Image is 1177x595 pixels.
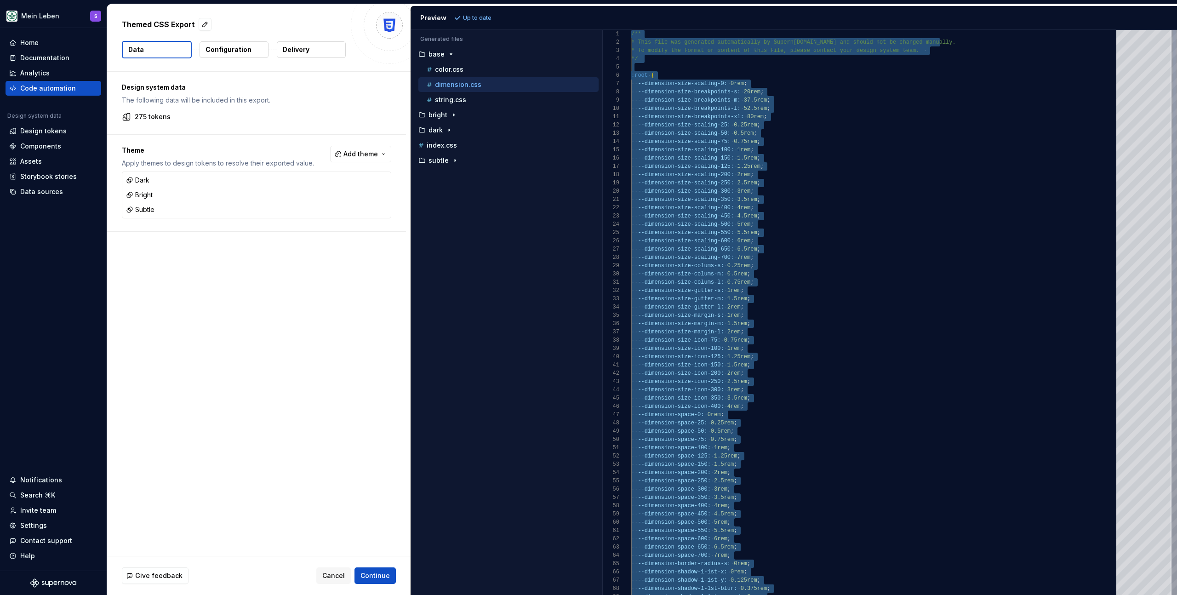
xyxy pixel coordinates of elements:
[6,51,101,65] a: Documentation
[740,370,743,377] span: ;
[638,312,724,319] span: --dimension-size-margin-s:
[322,571,345,580] span: Cancel
[7,112,62,120] div: Design system data
[638,337,720,343] span: --dimension-size-icon-75:
[603,286,619,295] div: 32
[603,220,619,229] div: 24
[418,80,599,90] button: dimension.css
[429,51,445,58] p: base
[122,19,195,30] p: Themed CSS Export
[750,254,754,261] span: ;
[638,155,734,161] span: --dimension-size-scaling-150:
[638,122,731,128] span: --dimension-size-scaling-25:
[734,478,737,484] span: ;
[638,403,724,410] span: --dimension-size-icon-400:
[638,387,724,393] span: --dimension-size-icon-300:
[638,254,734,261] span: --dimension-size-scaling-700:
[94,12,97,20] div: S
[750,205,754,211] span: ;
[603,444,619,452] div: 51
[743,80,747,87] span: ;
[603,378,619,386] div: 43
[415,110,599,120] button: bright
[731,428,734,435] span: ;
[638,89,740,95] span: --dimension-size-breakpoints-s:
[757,213,760,219] span: ;
[343,149,378,159] span: Add theme
[463,14,491,22] p: Up to date
[740,403,743,410] span: ;
[603,195,619,204] div: 21
[740,345,743,352] span: ;
[603,137,619,146] div: 14
[20,84,76,93] div: Code automation
[727,403,740,410] span: 4rem
[20,172,77,181] div: Storybook stories
[30,578,76,588] a: Supernova Logo
[638,97,740,103] span: --dimension-size-breakpoints-m:
[603,460,619,469] div: 53
[740,387,743,393] span: ;
[415,140,599,150] button: index.css
[767,97,770,103] span: ;
[750,188,754,195] span: ;
[603,204,619,212] div: 22
[20,521,47,530] div: Settings
[638,180,734,186] span: --dimension-size-scaling-250:
[727,329,740,335] span: 2rem
[750,147,754,153] span: ;
[418,64,599,74] button: color.css
[638,114,743,120] span: --dimension-size-breakpoints-xl:
[734,461,737,468] span: ;
[767,105,770,112] span: ;
[747,395,750,401] span: ;
[727,445,730,451] span: ;
[603,452,619,460] div: 52
[638,469,710,476] span: --dimension-space-200:
[638,188,734,195] span: --dimension-size-scaling-300:
[603,402,619,411] div: 46
[603,369,619,378] div: 42
[631,39,794,46] span: * This file was generated automatically by Supern
[737,221,750,228] span: 5rem
[731,80,744,87] span: 0rem
[603,55,619,63] div: 4
[21,11,59,21] div: Mein Leben
[20,506,56,515] div: Invite team
[734,122,757,128] span: 0.25rem
[638,80,727,87] span: --dimension-size-scaling-0:
[727,354,750,360] span: 1.25rem
[200,41,269,58] button: Configuration
[603,419,619,427] div: 48
[638,287,724,294] span: --dimension-size-gutter-s:
[638,320,724,327] span: --dimension-size-margin-m:
[415,155,599,166] button: subtle
[435,66,463,73] p: color.css
[603,38,619,46] div: 2
[757,246,760,252] span: ;
[128,45,144,54] p: Data
[20,38,39,47] div: Home
[737,213,757,219] span: 4.5rem
[638,461,710,468] span: --dimension-space-150:
[714,478,734,484] span: 2.5rem
[638,304,724,310] span: --dimension-size-gutter-l:
[6,549,101,563] button: Help
[603,113,619,121] div: 11
[747,378,750,385] span: ;
[760,163,763,170] span: ;
[277,41,346,58] button: Delivery
[2,6,105,26] button: Mein LebenS
[747,296,750,302] span: ;
[757,229,760,236] span: ;
[720,412,724,418] span: ;
[638,494,710,501] span: --dimension-space-350:
[737,147,750,153] span: 1rem
[122,146,314,155] p: Theme
[740,304,743,310] span: ;
[603,162,619,171] div: 17
[122,96,391,105] p: The following data will be included in this export.
[638,503,710,509] span: --dimension-space-400:
[122,159,314,168] p: Apply themes to design tokens to resolve their exported value.
[638,138,731,145] span: --dimension-size-scaling-75:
